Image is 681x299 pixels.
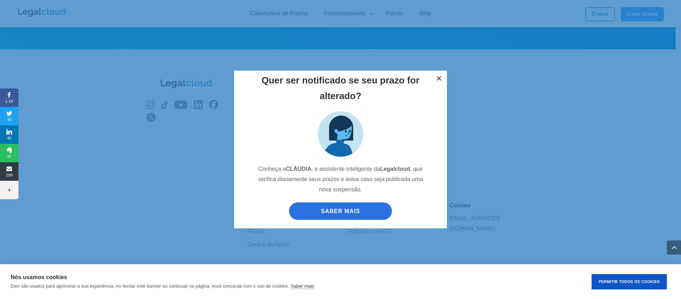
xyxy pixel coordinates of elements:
[289,202,392,220] a: SABER MAIS
[380,166,410,172] strong: Legalcloud
[11,283,289,289] p: Eles são usados para aprimorar a sua experiência. Ao fechar este banner ou continuar na página, v...
[254,72,427,107] h2: Quer ser notificado se seu prazo for alterado?
[11,274,67,280] strong: Nós usamos cookies
[254,164,427,200] p: Conheça a , a assistente inteligente da , que verifica diariamente seus prazos e avisa caso seja ...
[291,283,314,289] a: Saber mais
[286,166,311,172] strong: CLÁUDIA
[431,71,447,86] button: ×
[314,107,367,161] img: claudia_assistente
[592,274,667,289] button: Permitir Todos os Cookies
